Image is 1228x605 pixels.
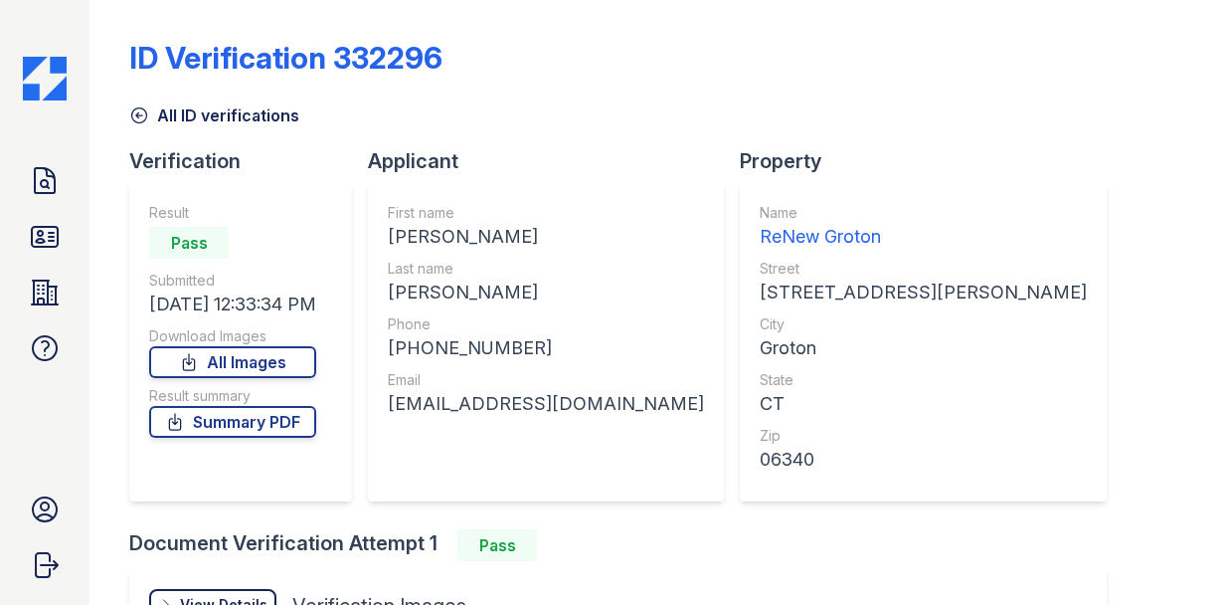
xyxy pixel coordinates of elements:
[388,370,704,390] div: Email
[760,446,1087,474] div: 06340
[149,386,316,406] div: Result summary
[149,203,316,223] div: Result
[129,103,299,127] a: All ID verifications
[388,203,704,223] div: First name
[740,147,1123,175] div: Property
[457,529,537,561] div: Pass
[23,57,67,101] img: CE_Icon_Blue-c292c112584629df590d857e76928e9f676e5b41ef8f769ba2f05ee15b207248.png
[760,223,1087,251] div: ReNew Groton
[149,406,316,438] a: Summary PDF
[149,346,316,378] a: All Images
[129,529,1123,561] div: Document Verification Attempt 1
[1144,525,1208,585] iframe: chat widget
[388,390,704,418] div: [EMAIL_ADDRESS][DOMAIN_NAME]
[388,259,704,279] div: Last name
[388,223,704,251] div: [PERSON_NAME]
[760,370,1087,390] div: State
[760,314,1087,334] div: City
[760,279,1087,306] div: [STREET_ADDRESS][PERSON_NAME]
[388,314,704,334] div: Phone
[149,227,229,259] div: Pass
[149,326,316,346] div: Download Images
[149,271,316,291] div: Submitted
[129,147,368,175] div: Verification
[760,426,1087,446] div: Zip
[760,390,1087,418] div: CT
[368,147,740,175] div: Applicant
[760,203,1087,223] div: Name
[760,203,1087,251] a: Name ReNew Groton
[760,259,1087,279] div: Street
[388,279,704,306] div: [PERSON_NAME]
[760,334,1087,362] div: Groton
[388,334,704,362] div: [PHONE_NUMBER]
[149,291,316,318] div: [DATE] 12:33:34 PM
[129,40,442,76] div: ID Verification 332296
